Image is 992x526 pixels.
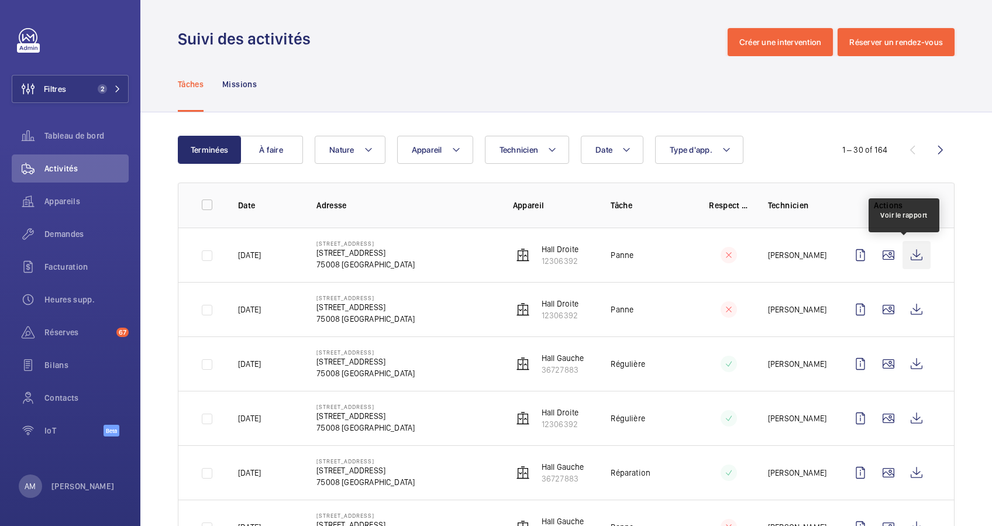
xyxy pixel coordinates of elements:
[611,358,645,370] p: Régulière
[238,358,261,370] p: [DATE]
[238,412,261,424] p: [DATE]
[485,136,570,164] button: Technicien
[316,349,415,356] p: [STREET_ADDRESS]
[542,461,584,473] p: Hall Gauche
[238,304,261,315] p: [DATE]
[104,425,119,436] span: Beta
[412,145,442,154] span: Appareil
[316,458,415,465] p: [STREET_ADDRESS]
[611,467,650,479] p: Réparation
[595,145,612,154] span: Date
[542,255,579,267] p: 12306392
[315,136,385,164] button: Nature
[25,480,36,492] p: AM
[542,352,584,364] p: Hall Gauche
[116,328,129,337] span: 67
[838,28,955,56] button: Réserver un rendez-vous
[728,28,833,56] button: Créer une intervention
[768,200,828,211] p: Technicien
[516,466,530,480] img: elevator.svg
[329,145,354,154] span: Nature
[44,359,129,371] span: Bilans
[240,136,303,164] button: À faire
[611,304,633,315] p: Panne
[670,145,712,154] span: Type d'app.
[316,465,415,476] p: [STREET_ADDRESS]
[98,84,107,94] span: 2
[316,410,415,422] p: [STREET_ADDRESS]
[611,412,645,424] p: Régulière
[768,249,826,261] p: [PERSON_NAME]
[44,195,129,207] span: Appareils
[542,473,584,484] p: 36727883
[44,294,129,305] span: Heures supp.
[316,422,415,434] p: 75008 [GEOGRAPHIC_DATA]
[44,425,104,436] span: IoT
[12,75,129,103] button: Filtres2
[178,28,318,50] h1: Suivi des activités
[516,357,530,371] img: elevator.svg
[542,243,579,255] p: Hall Droite
[516,302,530,317] img: elevator.svg
[316,301,415,313] p: [STREET_ADDRESS]
[768,412,826,424] p: [PERSON_NAME]
[516,411,530,425] img: elevator.svg
[44,228,129,240] span: Demandes
[222,78,257,90] p: Missions
[768,467,826,479] p: [PERSON_NAME]
[316,200,494,211] p: Adresse
[316,476,415,488] p: 75008 [GEOGRAPHIC_DATA]
[316,403,415,410] p: [STREET_ADDRESS]
[880,210,928,221] div: Voir le rapport
[316,313,415,325] p: 75008 [GEOGRAPHIC_DATA]
[316,247,415,259] p: [STREET_ADDRESS]
[316,512,415,519] p: [STREET_ADDRESS]
[397,136,473,164] button: Appareil
[238,200,298,211] p: Date
[44,130,129,142] span: Tableau de bord
[316,367,415,379] p: 75008 [GEOGRAPHIC_DATA]
[44,261,129,273] span: Facturation
[238,249,261,261] p: [DATE]
[542,418,579,430] p: 12306392
[178,136,241,164] button: Terminées
[178,78,204,90] p: Tâches
[513,200,593,211] p: Appareil
[542,407,579,418] p: Hall Droite
[44,163,129,174] span: Activités
[655,136,743,164] button: Type d'app.
[842,144,887,156] div: 1 – 30 of 164
[316,259,415,270] p: 75008 [GEOGRAPHIC_DATA]
[238,467,261,479] p: [DATE]
[542,310,579,321] p: 12306392
[44,326,112,338] span: Réserves
[611,200,690,211] p: Tâche
[542,364,584,376] p: 36727883
[709,200,749,211] p: Respect délai
[611,249,633,261] p: Panne
[581,136,643,164] button: Date
[542,298,579,310] p: Hall Droite
[768,358,826,370] p: [PERSON_NAME]
[51,480,115,492] p: [PERSON_NAME]
[500,145,539,154] span: Technicien
[516,248,530,262] img: elevator.svg
[316,240,415,247] p: [STREET_ADDRESS]
[846,200,931,211] p: Actions
[44,83,66,95] span: Filtres
[44,392,129,404] span: Contacts
[316,294,415,301] p: [STREET_ADDRESS]
[316,356,415,367] p: [STREET_ADDRESS]
[768,304,826,315] p: [PERSON_NAME]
